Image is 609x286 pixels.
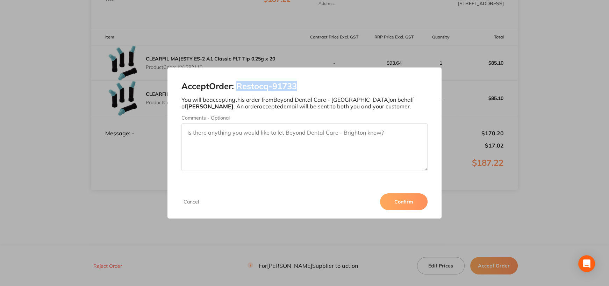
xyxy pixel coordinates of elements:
b: [PERSON_NAME] [186,103,234,110]
h2: Accept Order: Restocq- 91733 [181,81,428,91]
div: Open Intercom Messenger [578,255,595,272]
button: Confirm [380,193,428,210]
p: You will be accepting this order from Beyond Dental Care - [GEOGRAPHIC_DATA] on behalf of . An or... [181,96,428,109]
label: Comments - Optional [181,115,428,121]
button: Cancel [181,199,201,205]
